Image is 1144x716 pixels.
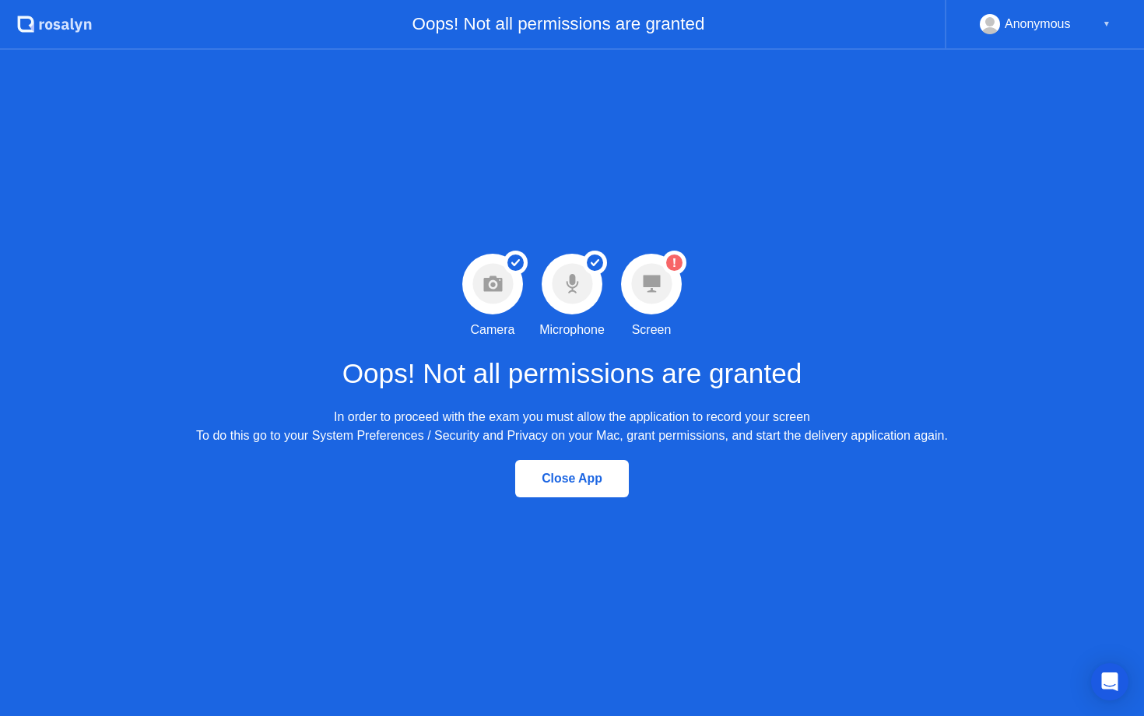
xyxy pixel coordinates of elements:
[515,460,629,497] button: Close App
[632,321,672,339] div: Screen
[520,472,624,486] div: Close App
[1091,663,1128,700] div: Open Intercom Messenger
[539,321,605,339] div: Microphone
[196,408,948,445] div: In order to proceed with the exam you must allow the application to record your screen To do this...
[342,353,802,395] h1: Oops! Not all permissions are granted
[1005,14,1071,34] div: Anonymous
[471,321,515,339] div: Camera
[1103,14,1111,34] div: ▼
